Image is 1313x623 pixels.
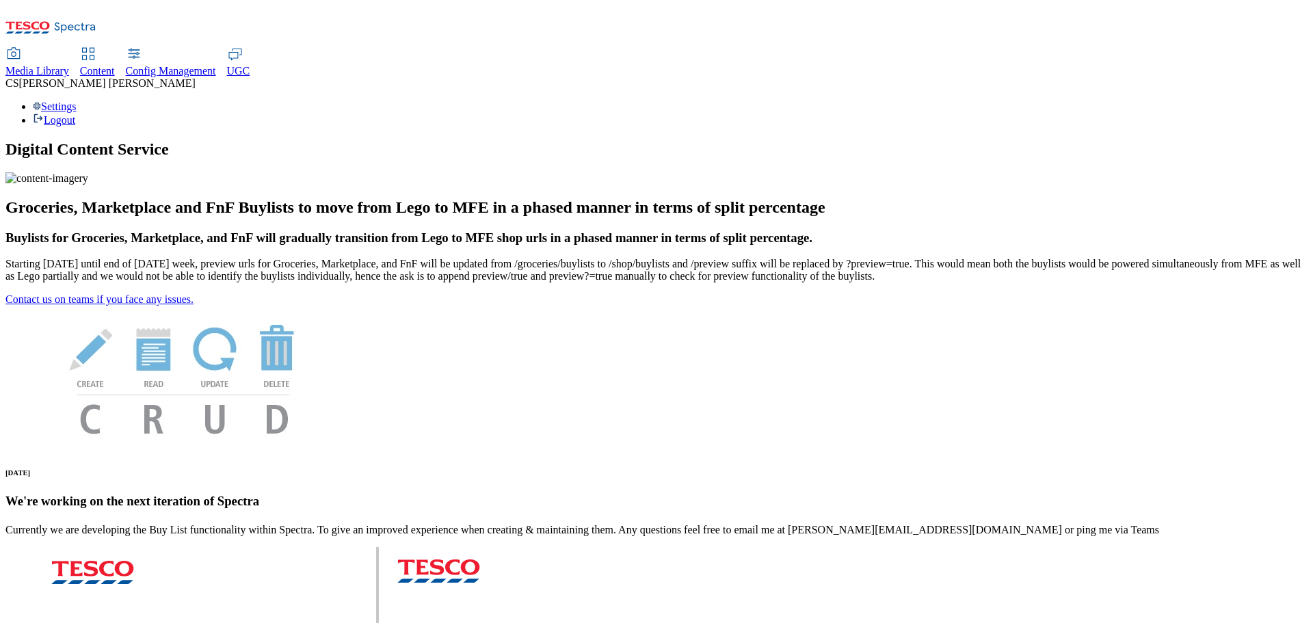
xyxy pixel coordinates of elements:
[126,65,216,77] span: Config Management
[5,172,88,185] img: content-imagery
[5,65,69,77] span: Media Library
[227,65,250,77] span: UGC
[5,494,1308,509] h3: We're working on the next iteration of Spectra
[5,198,1308,217] h2: Groceries, Marketplace and FnF Buylists to move from Lego to MFE in a phased manner in terms of s...
[5,230,1308,246] h3: Buylists for Groceries, Marketplace, and FnF will gradually transition from Lego to MFE shop urls...
[126,49,216,77] a: Config Management
[33,101,77,112] a: Settings
[5,293,194,305] a: Contact us on teams if you face any issues.
[5,468,1308,477] h6: [DATE]
[5,258,1308,282] p: Starting [DATE] until end of [DATE] week, preview urls for Groceries, Marketplace, and FnF will b...
[80,65,115,77] span: Content
[33,114,75,126] a: Logout
[80,49,115,77] a: Content
[227,49,250,77] a: UGC
[5,306,361,449] img: News Image
[5,49,69,77] a: Media Library
[19,77,196,89] span: [PERSON_NAME] [PERSON_NAME]
[5,140,1308,159] h1: Digital Content Service
[5,524,1308,536] p: Currently we are developing the Buy List functionality within Spectra. To give an improved experi...
[5,77,19,89] span: CS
